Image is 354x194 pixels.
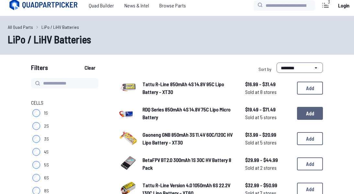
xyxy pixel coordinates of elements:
a: image [119,78,137,98]
button: Add [297,157,323,170]
button: Add [297,107,323,120]
input: 3S [32,135,40,143]
input: 4S [32,148,40,156]
img: image [119,103,137,121]
input: 6S [32,174,40,182]
a: image [119,129,137,149]
span: 6S [44,175,49,181]
span: 4S [44,149,49,155]
a: image [119,154,137,174]
span: Cells [31,99,43,107]
button: Add [297,82,323,95]
span: 2S [44,123,49,129]
a: LiPo / LiHV Batteries [41,24,79,30]
input: 5S [32,161,40,169]
span: $29.99 - $44.99 [245,156,292,164]
a: Tattu R-Line 850mAh 4S 14.8V 95C Lipo Battery - XT30 [143,80,235,96]
button: Clear [79,63,101,73]
select: Sort by [277,63,323,73]
span: Gaoneng GNB 850mAh 3S 11.4V 60C/120C HV Lipo Battery - XT30 [143,131,233,145]
span: BetaFPV BT2.0 300mAh 1S 30C HV Battery 8 Pack [143,157,231,171]
input: 2S [32,122,40,130]
span: Sold at 8 stores [245,88,292,96]
span: Filters [31,63,48,75]
span: Sort by [258,66,271,72]
button: Add [297,132,323,145]
a: BetaFPV BT2.0 300mAh 1S 30C HV Battery 8 Pack [143,156,235,172]
h1: LiPo / LiHV Batteries [8,31,346,47]
input: 1S [32,109,40,117]
a: Gaoneng GNB 850mAh 3S 11.4V 60C/120C HV Lipo Battery - XT30 [143,131,235,146]
span: 3S [44,136,49,142]
img: image [119,129,137,147]
a: RDQ Series 850mAh 4S 14.8V 75C Lipo Micro Battery [143,106,235,121]
span: Tattu R-Line 850mAh 4S 14.8V 95C Lipo Battery - XT30 [143,81,224,95]
span: $32.99 - $50.99 [245,181,292,189]
img: image [119,78,137,96]
span: Sold at 2 stores [245,164,292,172]
span: Sold at 5 stores [245,139,292,146]
a: image [119,103,137,123]
img: image [119,154,137,172]
span: $13.99 - $20.99 [245,131,292,139]
span: 1S [44,110,48,116]
span: RDQ Series 850mAh 4S 14.8V 75C Lipo Micro Battery [143,106,231,120]
a: All Quad Parts [8,24,33,30]
span: 5S [44,162,49,168]
span: Sold at 5 stores [245,113,292,121]
span: $16.99 - $31.49 [245,80,292,88]
span: 8S [44,188,49,194]
span: $19.49 - $71.49 [245,106,292,113]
